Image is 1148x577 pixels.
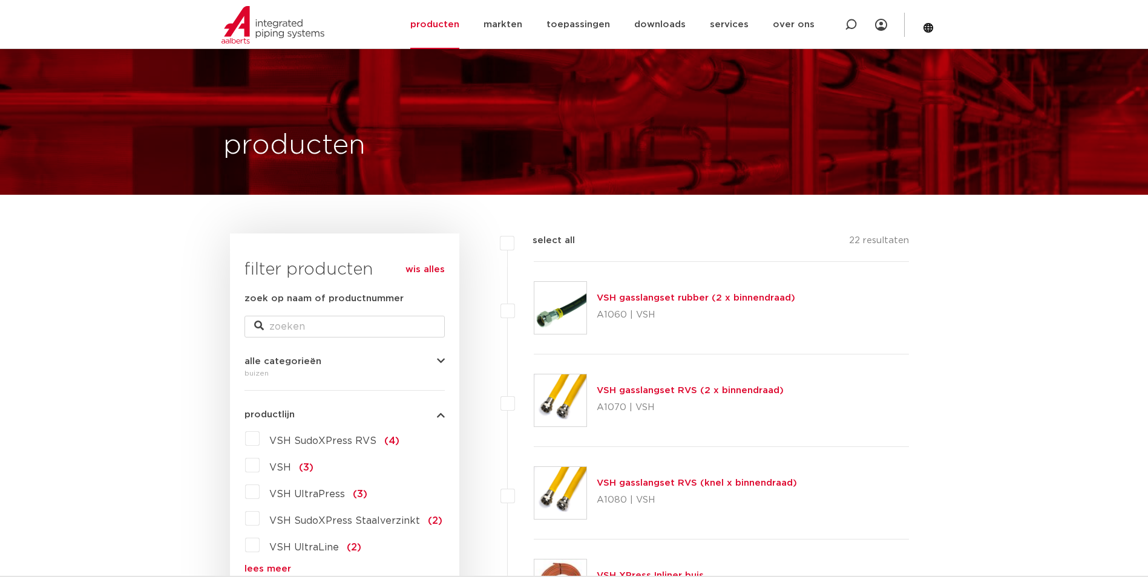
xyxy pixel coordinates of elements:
label: zoek op naam of productnummer [244,292,404,306]
label: select all [514,233,575,248]
p: A1070 | VSH [597,398,784,417]
h3: filter producten [244,258,445,282]
span: (3) [299,463,313,472]
a: lees meer [244,564,445,573]
p: 22 resultaten [849,233,909,252]
img: Thumbnail for VSH gasslangset rubber (2 x binnendraad) [534,282,586,334]
span: (2) [347,543,361,552]
span: VSH SudoXPress Staalverzinkt [269,516,420,526]
span: (4) [384,436,399,446]
button: alle categorieën [244,357,445,366]
button: productlijn [244,410,445,419]
p: A1060 | VSH [597,305,795,325]
input: zoeken [244,316,445,337]
span: productlijn [244,410,295,419]
a: VSH gasslangset rubber (2 x binnendraad) [597,293,795,302]
a: wis alles [405,262,445,277]
span: (2) [428,516,442,526]
p: A1080 | VSH [597,491,797,510]
a: VSH gasslangset RVS (knel x binnendraad) [597,478,797,487]
span: VSH SudoXPress RVS [269,436,376,446]
span: VSH UltraLine [269,543,339,552]
span: VSH UltraPress [269,489,345,499]
img: Thumbnail for VSH gasslangset RVS (2 x binnendraad) [534,374,586,426]
span: VSH [269,463,291,472]
span: (3) [353,489,367,499]
img: Thumbnail for VSH gasslangset RVS (knel x binnendraad) [534,467,586,519]
h1: producten [223,126,366,165]
span: alle categorieën [244,357,321,366]
a: VSH gasslangset RVS (2 x binnendraad) [597,386,784,395]
div: buizen [244,366,445,380]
